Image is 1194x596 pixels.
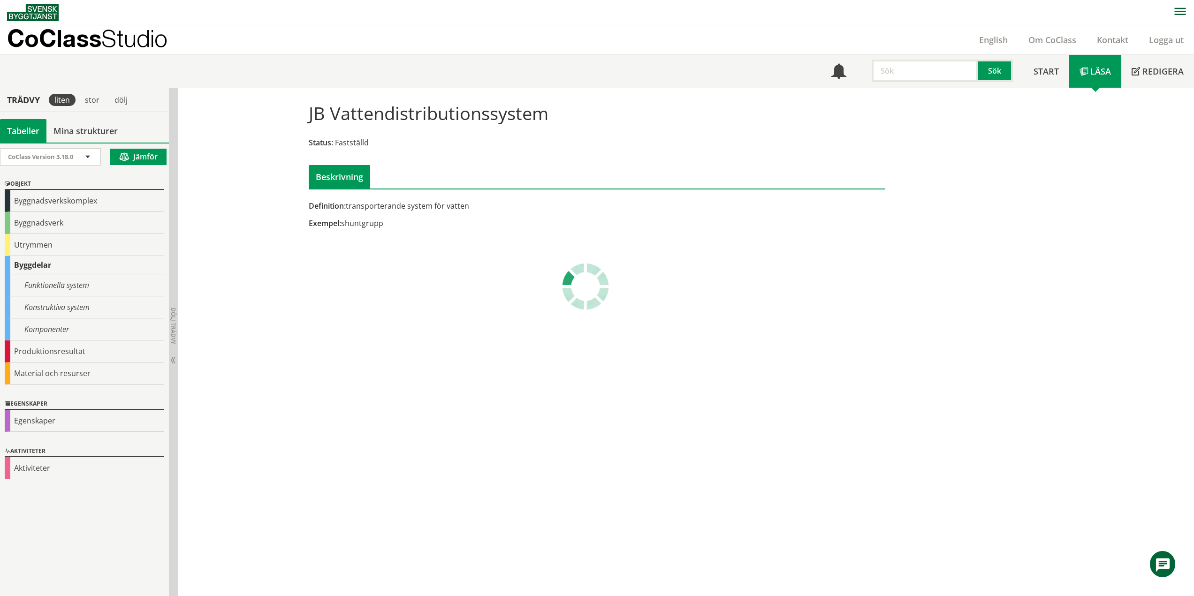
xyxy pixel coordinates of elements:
[5,212,164,234] div: Byggnadsverk
[5,446,164,457] div: Aktiviteter
[1142,66,1184,77] span: Redigera
[309,201,346,211] span: Definition:
[309,137,333,148] span: Status:
[2,95,45,105] div: Trädvy
[5,399,164,410] div: Egenskaper
[7,33,167,44] p: CoClass
[5,234,164,256] div: Utrymmen
[5,457,164,479] div: Aktiviteter
[831,65,846,80] span: Notifikationer
[1121,55,1194,88] a: Redigera
[1087,34,1139,45] a: Kontakt
[110,149,167,165] button: Jämför
[5,410,164,432] div: Egenskaper
[969,34,1018,45] a: English
[1090,66,1111,77] span: Läsa
[79,94,105,106] div: stor
[309,165,370,189] div: Beskrivning
[562,263,609,310] img: Laddar
[5,256,164,274] div: Byggdelar
[5,340,164,362] div: Produktionsresultat
[46,119,125,143] a: Mina strukturer
[101,24,167,52] span: Studio
[169,308,177,344] span: Dölj trädvy
[5,190,164,212] div: Byggnadsverkskomplex
[5,179,164,190] div: Objekt
[309,218,341,228] span: Exempel:
[7,4,59,21] img: Svensk Byggtjänst
[5,318,164,340] div: Komponenter
[1069,55,1121,88] a: Läsa
[7,25,188,54] a: CoClassStudio
[1023,55,1069,88] a: Start
[8,152,73,161] span: CoClass Version 3.18.0
[5,362,164,385] div: Material och resurser
[309,103,548,123] h1: JB Vattendistributionssystem
[1139,34,1194,45] a: Logga ut
[5,296,164,318] div: Konstruktiva system
[1034,66,1059,77] span: Start
[309,218,688,228] div: shuntgrupp
[49,94,76,106] div: liten
[109,94,133,106] div: dölj
[872,60,978,82] input: Sök
[978,60,1013,82] button: Sök
[5,274,164,296] div: Funktionella system
[309,201,688,211] div: transporterande system för vatten
[1018,34,1087,45] a: Om CoClass
[335,137,369,148] span: Fastställd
